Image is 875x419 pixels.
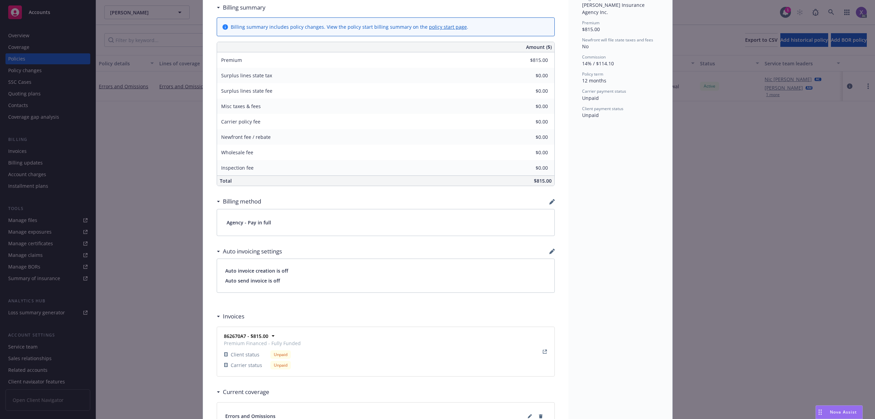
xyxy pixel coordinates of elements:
[223,3,266,12] h3: Billing summary
[508,86,552,96] input: 0.00
[526,43,552,51] span: Amount ($)
[270,361,291,369] div: Unpaid
[582,112,599,118] span: Unpaid
[582,37,653,43] span: Newfront will file state taxes and fees
[508,70,552,81] input: 0.00
[508,163,552,173] input: 0.00
[830,409,857,415] span: Nova Assist
[816,406,824,419] div: Drag to move
[270,350,291,359] div: Unpaid
[429,24,467,30] a: policy start page
[582,71,603,77] span: Policy term
[582,77,606,84] span: 12 months
[508,101,552,112] input: 0.00
[541,348,549,356] a: View Invoice
[508,117,552,127] input: 0.00
[508,55,552,65] input: 0.00
[221,118,260,125] span: Carrier policy fee
[217,247,282,256] div: Auto invoicing settings
[223,247,282,256] h3: Auto invoicing settings
[582,26,600,32] span: $815.00
[223,312,244,321] h3: Invoices
[231,351,259,358] span: Client status
[223,388,269,396] h3: Current coverage
[221,103,261,109] span: Misc taxes & fees
[224,340,301,347] span: Premium Financed - Fully Funded
[508,147,552,158] input: 0.00
[231,23,468,30] div: Billing summary includes policy changes. View the policy start billing summary on the .
[508,132,552,142] input: 0.00
[582,20,600,26] span: Premium
[221,165,254,171] span: Inspection fee
[582,88,626,94] span: Carrier payment status
[582,106,623,112] span: Client payment status
[217,388,269,396] div: Current coverage
[217,197,261,206] div: Billing method
[816,405,863,419] button: Nova Assist
[217,3,266,12] div: Billing summary
[221,88,272,94] span: Surplus lines state fee
[221,57,242,63] span: Premium
[217,312,244,321] div: Invoices
[220,178,232,184] span: Total
[582,2,646,15] span: [PERSON_NAME] Insurance Agency Inc.
[217,209,554,236] div: Agency - Pay in full
[582,95,599,101] span: Unpaid
[221,134,271,140] span: Newfront fee / rebate
[223,197,261,206] h3: Billing method
[582,43,589,50] span: No
[221,149,253,156] span: Wholesale fee
[225,267,546,274] span: Auto invoice creation is off
[224,333,268,339] strong: 862670A7 - $815.00
[534,178,552,184] span: $815.00
[225,277,546,284] span: Auto send invoice is off
[231,362,262,369] span: Carrier status
[582,60,614,67] span: 14% / $114.10
[221,72,272,79] span: Surplus lines state tax
[582,54,606,60] span: Commission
